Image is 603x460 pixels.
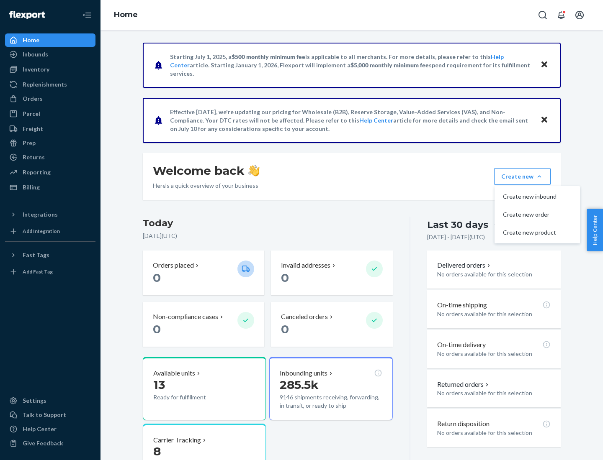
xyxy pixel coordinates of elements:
[359,117,393,124] a: Help Center
[23,210,58,219] div: Integrations
[143,217,393,230] h3: Today
[23,251,49,259] div: Fast Tags
[5,48,95,61] a: Inbounds
[437,310,551,318] p: No orders available for this selection
[5,122,95,135] a: Freight
[23,65,49,74] div: Inventory
[5,151,95,164] a: Returns
[281,312,328,322] p: Canceled orders
[153,393,231,401] p: Ready for fulfillment
[281,261,330,270] p: Invalid addresses
[437,350,551,358] p: No orders available for this selection
[539,59,550,71] button: Close
[503,230,557,235] span: Create new product
[496,188,578,206] button: Create new inbound
[79,7,95,23] button: Close Navigation
[153,261,194,270] p: Orders placed
[153,435,201,445] p: Carrier Tracking
[143,302,264,347] button: Non-compliance cases 0
[280,368,327,378] p: Inbounding units
[571,7,588,23] button: Open account menu
[280,378,319,392] span: 285.5k
[281,271,289,285] span: 0
[503,194,557,199] span: Create new inbound
[437,300,487,310] p: On-time shipping
[437,419,490,429] p: Return disposition
[437,340,486,350] p: On-time delivery
[5,265,95,279] a: Add Fast Tag
[153,322,161,336] span: 0
[280,393,382,410] p: 9146 shipments receiving, forwarding, in transit, or ready to ship
[427,233,485,241] p: [DATE] - [DATE] ( UTC )
[248,165,260,176] img: hand-wave emoji
[503,212,557,217] span: Create new order
[5,208,95,221] button: Integrations
[350,61,429,69] span: $5,000 monthly minimum fee
[23,227,60,235] div: Add Integration
[437,380,490,389] button: Returned orders
[23,153,45,161] div: Returns
[9,11,45,19] img: Flexport logo
[5,437,95,450] button: Give Feedback
[170,108,532,133] p: Effective [DATE], we're updating our pricing for Wholesale (B2B), Reserve Storage, Value-Added Se...
[153,368,195,378] p: Available units
[232,53,305,60] span: $500 monthly minimum fee
[437,429,551,437] p: No orders available for this selection
[23,125,43,133] div: Freight
[5,63,95,76] a: Inventory
[494,168,551,185] button: Create newCreate new inboundCreate new orderCreate new product
[5,166,95,179] a: Reporting
[107,3,144,27] ol: breadcrumbs
[5,225,95,238] a: Add Integration
[281,322,289,336] span: 0
[587,209,603,251] button: Help Center
[23,50,48,59] div: Inbounds
[539,114,550,126] button: Close
[5,107,95,120] a: Parcel
[23,411,66,419] div: Talk to Support
[23,425,57,433] div: Help Center
[143,357,266,420] button: Available units13Ready for fulfillment
[23,268,53,275] div: Add Fast Tag
[437,270,551,279] p: No orders available for this selection
[23,168,51,176] div: Reporting
[170,53,532,78] p: Starting July 1, 2025, a is applicable to all merchants. For more details, please refer to this a...
[5,408,95,422] a: Talk to Support
[23,439,63,447] div: Give Feedback
[5,422,95,436] a: Help Center
[153,378,165,392] span: 13
[153,312,218,322] p: Non-compliance cases
[496,224,578,242] button: Create new product
[553,7,569,23] button: Open notifications
[23,183,40,192] div: Billing
[23,80,67,89] div: Replenishments
[496,206,578,224] button: Create new order
[271,302,392,347] button: Canceled orders 0
[153,271,161,285] span: 0
[153,163,260,178] h1: Welcome back
[5,78,95,91] a: Replenishments
[5,136,95,150] a: Prep
[153,181,260,190] p: Here’s a quick overview of your business
[23,110,40,118] div: Parcel
[5,33,95,47] a: Home
[534,7,551,23] button: Open Search Box
[5,92,95,105] a: Orders
[437,389,551,397] p: No orders available for this selection
[143,250,264,295] button: Orders placed 0
[143,232,393,240] p: [DATE] ( UTC )
[153,444,161,458] span: 8
[437,261,492,270] button: Delivered orders
[427,218,488,231] div: Last 30 days
[23,36,39,44] div: Home
[114,10,138,19] a: Home
[5,181,95,194] a: Billing
[23,139,36,147] div: Prep
[23,396,46,405] div: Settings
[271,250,392,295] button: Invalid addresses 0
[23,95,43,103] div: Orders
[5,394,95,407] a: Settings
[5,248,95,262] button: Fast Tags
